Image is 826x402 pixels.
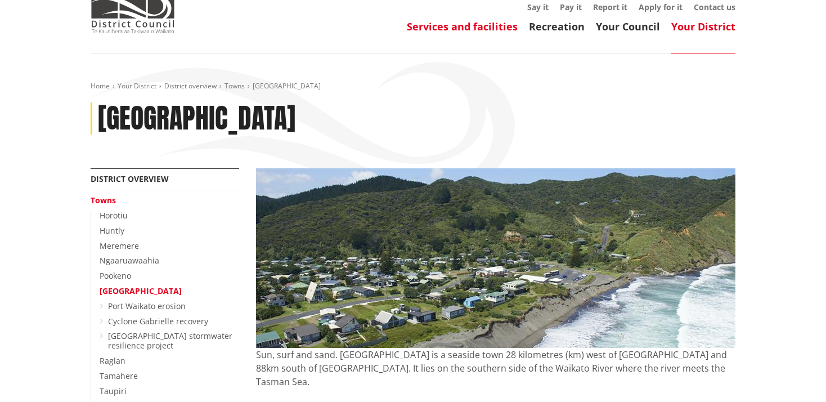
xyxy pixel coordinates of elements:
a: Pookeno [100,270,131,281]
a: District overview [91,173,169,184]
a: Port Waikato erosion [108,301,186,311]
img: Port Waikato overview [256,168,735,348]
a: Your District [118,81,156,91]
a: Cyclone Gabrielle recovery [108,316,208,327]
a: Towns [225,81,245,91]
a: Home [91,81,110,91]
a: Towns [91,195,116,206]
a: Huntly [100,225,124,236]
a: Pay it [560,2,582,12]
a: Apply for it [639,2,683,12]
a: Taupiri [100,386,127,396]
a: Contact us [694,2,735,12]
a: Services and facilities [407,20,518,33]
a: Report it [593,2,627,12]
a: Say it [527,2,549,12]
a: Meremere [100,240,139,251]
h1: [GEOGRAPHIC_DATA] [98,102,295,135]
a: Horotiu [100,210,128,221]
a: Ngaaruawaahia [100,255,159,266]
a: Raglan [100,355,125,366]
iframe: Messenger Launcher [774,355,815,395]
a: Your District [671,20,735,33]
a: Your Council [596,20,660,33]
a: [GEOGRAPHIC_DATA] stormwater resilience project [108,330,232,351]
a: Recreation [529,20,585,33]
a: District overview [164,81,217,91]
nav: breadcrumb [91,82,735,91]
a: Tamahere [100,370,138,381]
a: [GEOGRAPHIC_DATA] [100,285,182,296]
span: [GEOGRAPHIC_DATA] [253,81,321,91]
